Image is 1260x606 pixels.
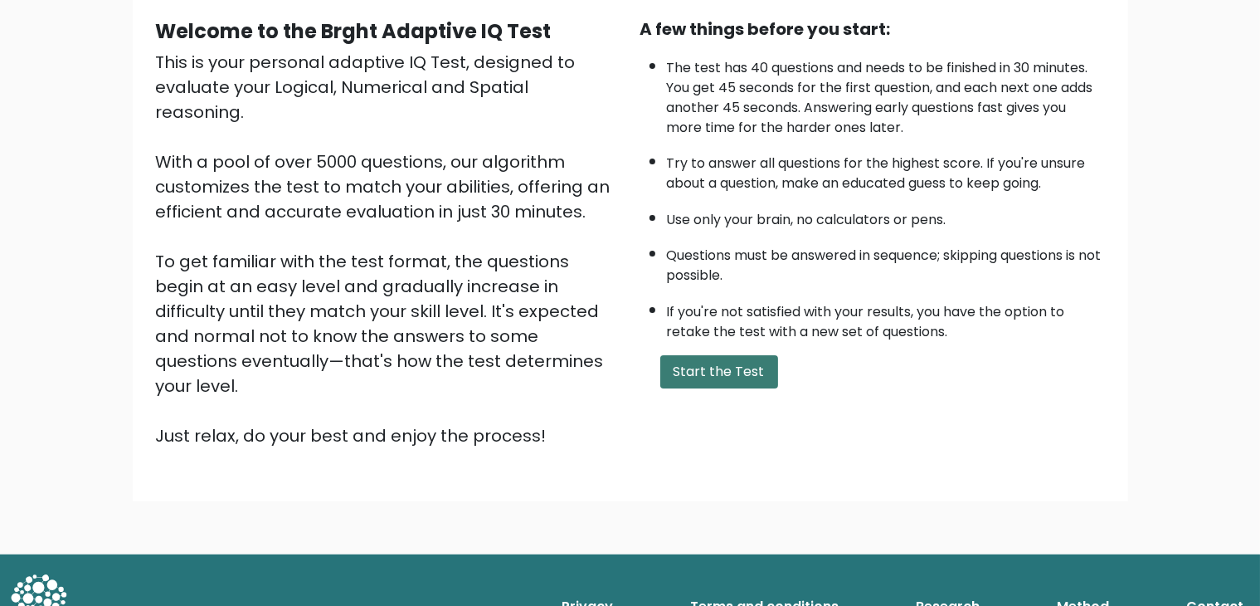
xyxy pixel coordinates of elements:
[660,355,778,389] button: Start the Test
[156,17,552,45] b: Welcome to the Brght Adaptive IQ Test
[156,50,620,448] div: This is your personal adaptive IQ Test, designed to evaluate your Logical, Numerical and Spatial ...
[667,145,1105,193] li: Try to answer all questions for the highest score. If you're unsure about a question, make an edu...
[667,237,1105,286] li: Questions must be answered in sequence; skipping questions is not possible.
[667,294,1105,342] li: If you're not satisfied with your results, you have the option to retake the test with a new set ...
[640,17,1105,42] div: A few things before you start:
[667,202,1105,230] li: Use only your brain, no calculators or pens.
[667,50,1105,138] li: The test has 40 questions and needs to be finished in 30 minutes. You get 45 seconds for the firs...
